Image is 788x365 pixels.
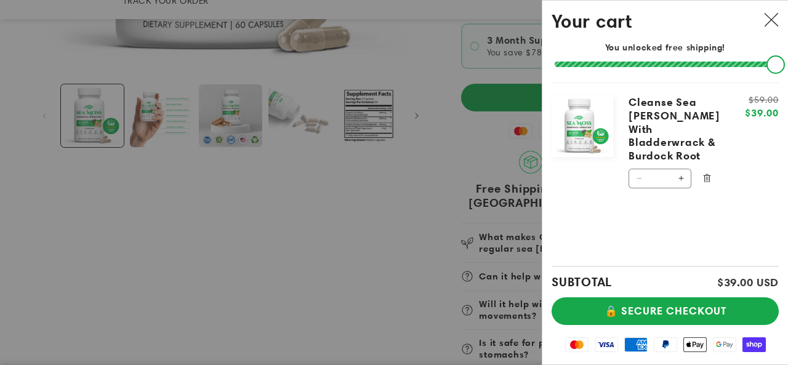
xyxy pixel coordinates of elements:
s: $59.00 [745,95,779,104]
button: Close [758,7,785,34]
a: Cleanse Sea [PERSON_NAME] With Bladderwrack & Burdock Root [629,95,723,162]
button: 🔒 SECURE CHECKOUT [552,297,779,325]
input: Quantity for Cleanse Sea Moss With Bladderwrack &amp; Burdock Root [649,169,671,188]
p: You unlocked free shipping! [552,42,779,53]
h2: Your cart [552,10,632,33]
p: $39.00 USD [717,277,779,288]
span: $39.00 [745,108,779,118]
h2: SUBTOTAL [552,276,612,288]
button: Remove Cleanse Sea Moss With Bladderwrack & Burdock Root [698,169,716,187]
